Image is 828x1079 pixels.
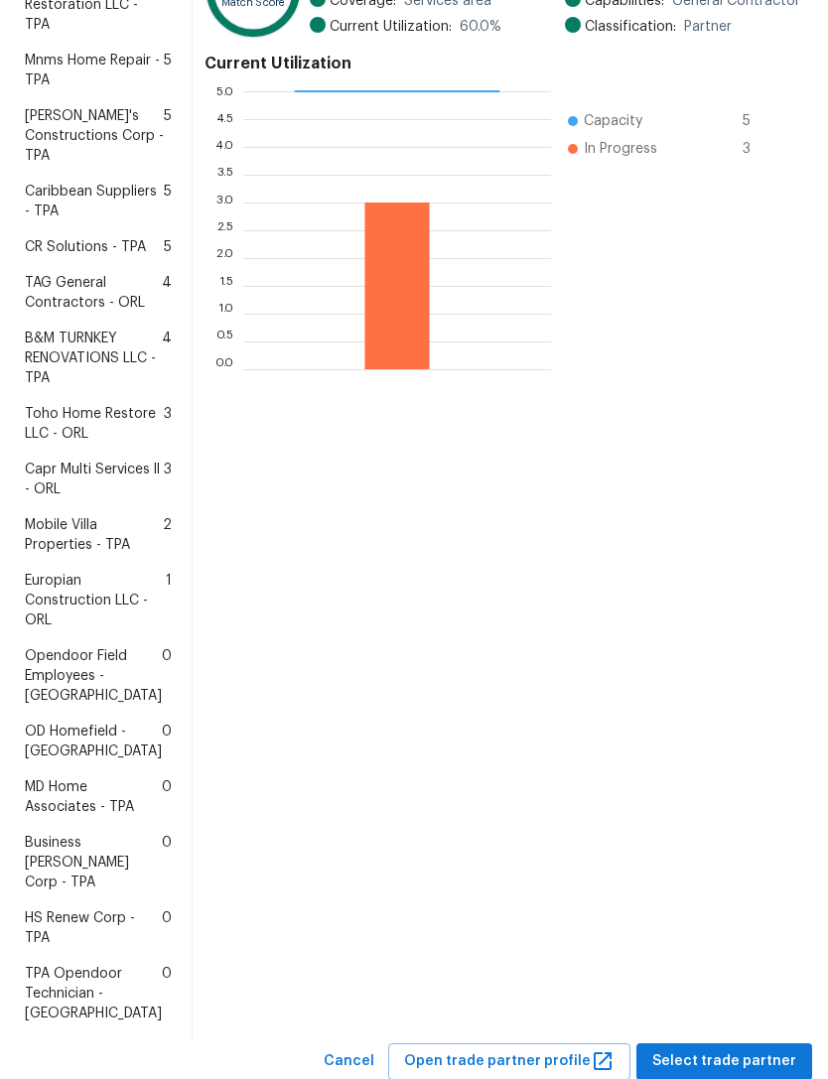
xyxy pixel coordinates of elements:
[166,571,172,630] span: 1
[216,223,233,235] text: 2.5
[25,273,162,313] span: TAG General Contractors - ORL
[25,964,162,1023] span: TPA Opendoor Technician - [GEOGRAPHIC_DATA]
[164,106,172,166] span: 5
[743,139,774,159] span: 3
[214,140,233,152] text: 4.0
[217,307,233,319] text: 1.0
[25,777,162,817] span: MD Home Associates - TPA
[25,571,166,630] span: Europian Construction LLC - ORL
[25,460,164,499] span: Capr Multi Services ll - ORL
[652,1049,796,1074] span: Select trade partner
[460,17,501,37] span: 60.0 %
[215,251,233,263] text: 2.0
[25,722,162,761] span: OD Homefield - [GEOGRAPHIC_DATA]
[684,17,732,37] span: Partner
[584,139,657,159] span: In Progress
[324,1049,374,1074] span: Cancel
[743,111,774,131] span: 5
[25,404,164,444] span: Toho Home Restore LLC - ORL
[25,515,163,555] span: Mobile Villa Properties - TPA
[164,404,172,444] span: 3
[25,329,162,388] span: B&M TURNKEY RENOVATIONS LLC - TPA
[330,17,452,37] span: Current Utilization:
[162,908,172,948] span: 0
[163,515,172,555] span: 2
[162,833,172,892] span: 0
[162,964,172,1023] span: 0
[584,111,642,131] span: Capacity
[162,273,172,313] span: 4
[585,17,676,37] span: Classification:
[25,182,164,221] span: Caribbean Suppliers - TPA
[25,106,164,166] span: [PERSON_NAME]'s Constructions Corp - TPA
[25,51,164,90] span: Mnms Home Repair - TPA
[205,54,800,73] h4: Current Utilization
[214,362,233,374] text: 0.0
[162,646,172,706] span: 0
[162,329,172,388] span: 4
[164,51,172,90] span: 5
[215,84,233,96] text: 5.0
[162,777,172,817] span: 0
[215,335,233,346] text: 0.5
[25,646,162,706] span: Opendoor Field Employees - [GEOGRAPHIC_DATA]
[215,112,233,124] text: 4.5
[162,722,172,761] span: 0
[164,237,172,257] span: 5
[404,1049,615,1074] span: Open trade partner profile
[164,460,172,499] span: 3
[215,196,233,207] text: 3.0
[216,168,233,180] text: 3.5
[25,908,162,948] span: HS Renew Corp - TPA
[25,833,162,892] span: Business [PERSON_NAME] Corp - TPA
[25,237,146,257] span: CR Solutions - TPA
[164,182,172,221] span: 5
[218,279,233,291] text: 1.5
